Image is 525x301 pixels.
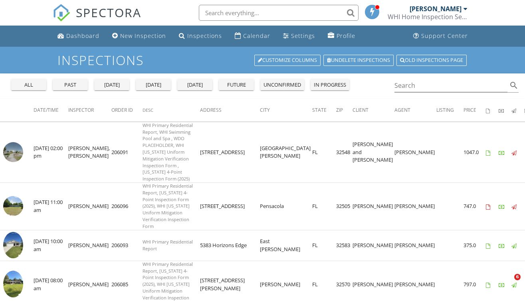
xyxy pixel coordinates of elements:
td: 32505 [336,183,353,230]
th: Address: Not sorted. [200,99,260,121]
span: Zip [336,107,343,113]
span: Agent [394,107,410,113]
div: [DATE] [180,81,209,89]
a: Old inspections page [396,55,467,66]
td: [DATE] 10:00 am [34,230,68,261]
div: future [222,81,251,89]
span: State [312,107,327,113]
i: search [509,81,519,90]
div: in progress [314,81,346,89]
a: Dashboard [54,29,103,44]
th: Listing: Not sorted. [436,99,464,121]
td: [STREET_ADDRESS] [200,122,260,182]
div: all [14,81,43,89]
span: Price [464,107,476,113]
button: future [219,79,254,90]
td: 32548 [336,122,353,182]
button: past [53,79,88,90]
th: Inspector: Not sorted. [68,99,111,121]
span: Order ID [111,107,133,113]
th: Published: Not sorted. [511,99,524,121]
td: FL [312,183,336,230]
div: Dashboard [66,32,99,40]
td: [STREET_ADDRESS] [200,183,260,230]
td: [PERSON_NAME], [PERSON_NAME] [68,122,111,182]
a: New Inspection [109,29,169,44]
input: Search [394,79,508,92]
a: Support Center [410,29,471,44]
td: 206093 [111,230,143,261]
td: 32583 [336,230,353,261]
th: Paid: Not sorted. [499,99,511,121]
span: WHI Primary Residential Report, [US_STATE] 4-Point Inspection Form (2025), WHI [US_STATE] Uniform... [143,183,193,229]
button: [DATE] [136,79,171,90]
div: [PERSON_NAME] [410,5,462,13]
td: [PERSON_NAME] [68,183,111,230]
th: Agreements signed: Not sorted. [486,99,499,121]
td: Pensacola [260,183,312,230]
td: [PERSON_NAME] [353,183,394,230]
div: Inspections [187,32,222,40]
td: [DATE] 11:00 am [34,183,68,230]
button: [DATE] [94,79,129,90]
td: 206096 [111,183,143,230]
div: Support Center [421,32,468,40]
td: 747.0 [464,183,486,230]
div: [DATE] [139,81,168,89]
th: Desc: Not sorted. [143,99,200,121]
span: 6 [514,274,521,280]
td: [PERSON_NAME] [394,183,436,230]
input: Search everything... [199,5,359,21]
span: SPECTORA [76,4,141,21]
a: Settings [280,29,318,44]
td: [PERSON_NAME] [68,230,111,261]
span: Desc [143,107,153,113]
td: 1047.0 [464,122,486,182]
span: WHI Primary Residential Report [143,239,193,251]
button: [DATE] [177,79,212,90]
div: past [56,81,85,89]
span: Listing [436,107,454,113]
th: Order ID: Not sorted. [111,99,143,121]
span: WHI Primary Residential Report, WHI Swimming Pool and Spa , WDO PLACEHOLDER, WHI [US_STATE] Unifo... [143,122,193,182]
button: unconfirmed [260,79,304,90]
span: Address [200,107,222,113]
div: WHI Home Inspection Services [388,13,468,21]
td: FL [312,230,336,261]
td: [PERSON_NAME] [394,122,436,182]
div: Profile [337,32,355,40]
th: Date/Time: Not sorted. [34,99,68,121]
a: SPECTORA [53,11,141,28]
span: Inspector [68,107,94,113]
td: FL [312,122,336,182]
td: [PERSON_NAME] [394,230,436,261]
img: 9319681%2Fcover_photos%2FJKPZjqzbPzTMC8DObtW0%2Fsmall.jpeg [3,271,23,297]
th: City: Not sorted. [260,99,312,121]
td: [PERSON_NAME] [353,230,394,261]
h1: Inspections [57,53,467,67]
div: [DATE] [97,81,126,89]
span: Client [353,107,368,113]
td: [PERSON_NAME] and [PERSON_NAME] [353,122,394,182]
div: Settings [291,32,315,40]
div: Calendar [243,32,270,40]
td: [GEOGRAPHIC_DATA][PERSON_NAME] [260,122,312,182]
a: Inspections [176,29,225,44]
td: 375.0 [464,230,486,261]
img: streetview [3,196,23,216]
th: Price: Not sorted. [464,99,486,121]
a: Profile [325,29,359,44]
button: all [11,79,46,90]
a: Calendar [232,29,273,44]
img: 9348307%2Fcover_photos%2FnrDs6FC8DdQDmZhSpn9C%2Fsmall.jpeg [3,232,23,259]
img: The Best Home Inspection Software - Spectora [53,4,70,22]
span: City [260,107,270,113]
div: New Inspection [120,32,166,40]
th: Zip: Not sorted. [336,99,353,121]
td: 5383 Horizons Edge [200,230,260,261]
td: 206091 [111,122,143,182]
div: unconfirmed [263,81,301,89]
a: Undelete inspections [323,55,394,66]
th: Client: Not sorted. [353,99,394,121]
td: [DATE] 02:00 pm [34,122,68,182]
